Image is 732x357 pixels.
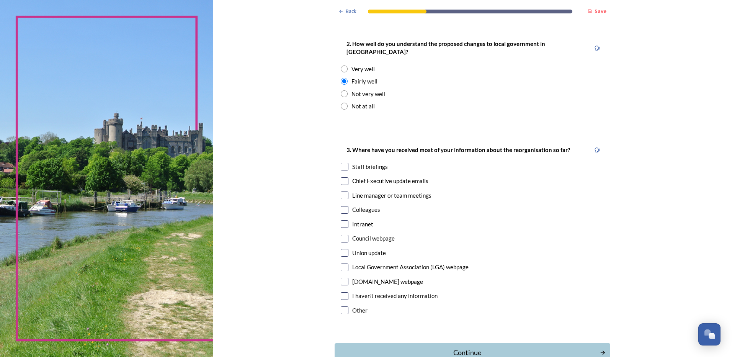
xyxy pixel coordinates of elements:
div: Not at all [351,102,375,111]
strong: Save [595,8,606,15]
button: Open Chat [698,323,721,346]
div: Council webpage [352,234,395,243]
div: Chief Executive update emails [352,177,428,185]
strong: 3. Where have you received most of your information about the reorganisation so far? [346,146,570,153]
div: Very well [351,65,375,74]
div: [DOMAIN_NAME] webpage [352,277,423,286]
div: Staff briefings [352,162,388,171]
div: Union update [352,249,386,257]
span: Back [346,8,356,15]
div: Other [352,306,368,315]
div: Intranet [352,220,373,229]
div: Not very well [351,90,385,98]
div: Colleagues [352,205,380,214]
div: Fairly well [351,77,377,86]
div: I haven't received any information [352,291,438,300]
div: Line manager or team meetings [352,191,431,200]
div: Local Government Association (LGA) webpage [352,263,469,272]
strong: 2. How well do you understand the proposed changes to local government in [GEOGRAPHIC_DATA]? [346,40,546,55]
